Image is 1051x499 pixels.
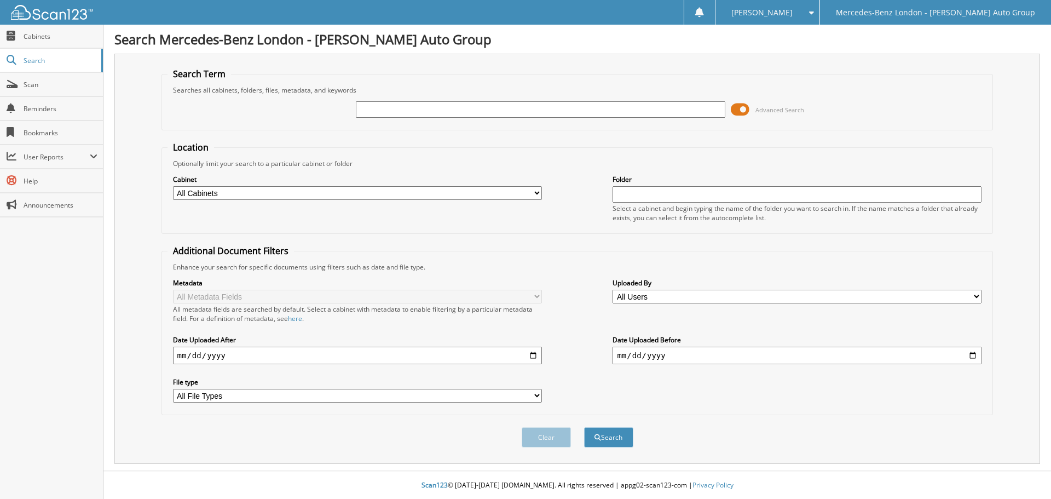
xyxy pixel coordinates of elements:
span: Scan [24,80,97,89]
div: © [DATE]-[DATE] [DOMAIN_NAME]. All rights reserved | appg02-scan123-com | [103,472,1051,499]
span: [PERSON_NAME] [731,9,793,16]
label: Date Uploaded After [173,335,542,345]
span: Scan123 [421,480,448,490]
label: Uploaded By [613,278,981,288]
span: Help [24,176,97,186]
label: File type [173,377,542,387]
div: Select a cabinet and begin typing the name of the folder you want to search in. If the name match... [613,204,981,222]
label: Date Uploaded Before [613,335,981,345]
span: Advanced Search [755,106,804,114]
img: scan123-logo-white.svg [11,5,93,20]
div: Searches all cabinets, folders, files, metadata, and keywords [168,85,988,95]
span: Mercedes-Benz London - [PERSON_NAME] Auto Group [836,9,1035,16]
button: Search [584,427,633,448]
button: Clear [522,427,571,448]
div: All metadata fields are searched by default. Select a cabinet with metadata to enable filtering b... [173,305,542,323]
span: Cabinets [24,32,97,41]
input: end [613,347,981,364]
a: here [288,314,302,323]
div: Enhance your search for specific documents using filters such as date and file type. [168,262,988,272]
input: start [173,347,542,364]
legend: Location [168,141,214,153]
label: Metadata [173,278,542,288]
span: Announcements [24,200,97,210]
legend: Search Term [168,68,231,80]
a: Privacy Policy [692,480,734,490]
h1: Search Mercedes-Benz London - [PERSON_NAME] Auto Group [114,30,1040,48]
span: Search [24,56,96,65]
span: Bookmarks [24,128,97,137]
div: Optionally limit your search to a particular cabinet or folder [168,159,988,168]
legend: Additional Document Filters [168,245,294,257]
span: User Reports [24,152,90,162]
label: Cabinet [173,175,542,184]
label: Folder [613,175,981,184]
span: Reminders [24,104,97,113]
